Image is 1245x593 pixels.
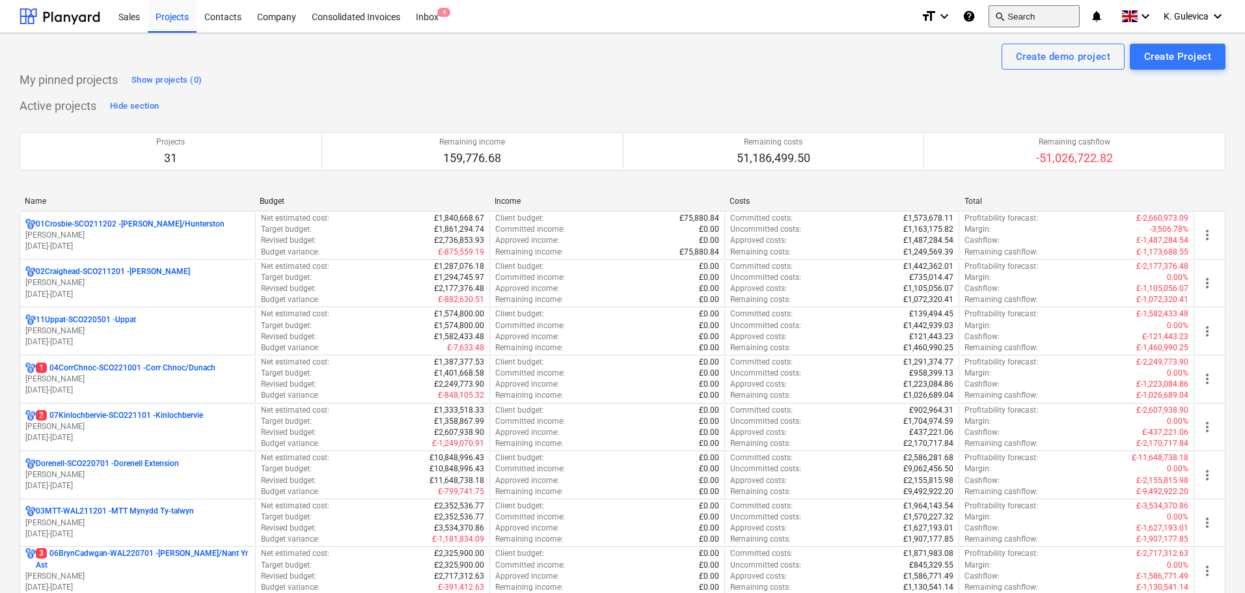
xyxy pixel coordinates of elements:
[1167,463,1188,475] p: 0.00%
[903,416,953,427] p: £1,704,974.59
[434,501,484,512] p: £2,352,536.77
[128,70,205,90] button: Show projects (0)
[25,410,250,443] div: 207Kinlochbervie-SCO221101 -Kinlochbervie[PERSON_NAME][DATE]-[DATE]
[434,283,484,294] p: £2,177,376.48
[909,405,953,416] p: £902,964.31
[730,342,791,353] p: Remaining costs :
[434,379,484,390] p: £2,249,773.90
[131,73,202,88] div: Show projects (0)
[730,452,793,463] p: Committed costs :
[25,219,36,230] div: Project has multi currencies enabled
[903,213,953,224] p: £1,573,678.11
[495,357,544,368] p: Client budget :
[495,224,565,235] p: Committed income :
[25,289,250,300] p: [DATE] - [DATE]
[1199,324,1215,339] span: more_vert
[434,416,484,427] p: £1,358,867.99
[261,331,316,342] p: Revised budget :
[434,331,484,342] p: £1,582,433.48
[909,368,953,379] p: £958,399.13
[1036,137,1113,148] p: Remaining cashflow
[261,368,312,379] p: Target budget :
[903,379,953,390] p: £1,223,084.86
[1167,368,1188,379] p: 0.00%
[1142,427,1188,438] p: £-437,221.06
[260,197,484,206] div: Budget
[730,247,791,258] p: Remaining costs :
[965,368,991,379] p: Margin :
[965,475,1000,486] p: Cashflow :
[909,272,953,283] p: £735,014.47
[261,416,312,427] p: Target budget :
[965,309,1038,320] p: Profitability forecast :
[437,8,450,17] span: 4
[699,283,719,294] p: £0.00
[699,261,719,272] p: £0.00
[699,331,719,342] p: £0.00
[989,5,1080,27] button: Search
[965,224,991,235] p: Margin :
[36,458,179,469] p: Dorenell-SCO220701 - Dorenell Extension
[1090,8,1103,24] i: notifications
[25,197,249,206] div: Name
[679,213,719,224] p: £75,880.84
[699,272,719,283] p: £0.00
[36,219,225,230] p: 01Crosbie-SCO211202 - [PERSON_NAME]/Hunterston
[432,438,484,449] p: £-1,249,070.91
[25,314,250,348] div: 11Uppat-SCO220501 -Uppat[PERSON_NAME][DATE]-[DATE]
[434,235,484,246] p: £2,736,853.93
[25,469,250,480] p: [PERSON_NAME]
[699,475,719,486] p: £0.00
[25,582,250,593] p: [DATE] - [DATE]
[903,357,953,368] p: £1,291,374.77
[1199,275,1215,291] span: more_vert
[1142,331,1188,342] p: £-121,443.23
[699,235,719,246] p: £0.00
[699,320,719,331] p: £0.00
[25,266,250,299] div: 02Craighead-SCO211201 -[PERSON_NAME][PERSON_NAME][DATE]-[DATE]
[730,438,791,449] p: Remaining costs :
[903,247,953,258] p: £1,249,569.39
[261,523,316,534] p: Revised budget :
[261,486,320,497] p: Budget variance :
[1016,48,1110,65] div: Create demo project
[25,337,250,348] p: [DATE] - [DATE]
[1199,371,1215,387] span: more_vert
[699,438,719,449] p: £0.00
[730,390,791,401] p: Remaining costs :
[1136,342,1188,353] p: £-1,460,990.25
[495,235,559,246] p: Approved income :
[1199,419,1215,435] span: more_vert
[903,475,953,486] p: £2,155,815.98
[699,405,719,416] p: £0.00
[730,331,787,342] p: Approved costs :
[1136,475,1188,486] p: £-2,155,815.98
[1199,467,1215,483] span: more_vert
[1136,261,1188,272] p: £-2,177,376.48
[1136,486,1188,497] p: £-9,492,922.20
[994,11,1005,21] span: search
[730,463,801,475] p: Uncommitted costs :
[730,405,793,416] p: Committed costs :
[434,261,484,272] p: £1,287,076.18
[20,98,96,114] p: Active projects
[1144,48,1211,65] div: Create Project
[1002,44,1125,70] button: Create demo project
[730,416,801,427] p: Uncommitted costs :
[965,357,1038,368] p: Profitability forecast :
[903,501,953,512] p: £1,964,143.54
[261,357,329,368] p: Net estimated cost :
[261,224,312,235] p: Target budget :
[730,368,801,379] p: Uncommitted costs :
[434,272,484,283] p: £1,294,745.97
[25,314,36,325] div: Project has multi currencies enabled
[965,247,1038,258] p: Remaining cashflow :
[261,283,316,294] p: Revised budget :
[1136,235,1188,246] p: £-1,487,284.54
[965,331,1000,342] p: Cashflow :
[1136,501,1188,512] p: £-3,534,370.86
[963,8,976,24] i: Knowledge base
[903,320,953,331] p: £1,442,939.03
[495,486,563,497] p: Remaining income :
[25,548,36,570] div: Project has multi currencies enabled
